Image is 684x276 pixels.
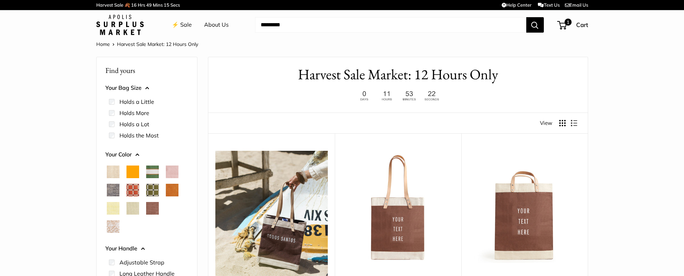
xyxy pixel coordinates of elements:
button: Orange [126,166,139,178]
label: Holds the Most [119,131,159,140]
h1: Harvest Sale Market: 12 Hours Only [219,64,577,85]
span: Mins [153,2,163,8]
button: Cognac [166,184,178,196]
label: Holds a Little [119,97,154,106]
span: Cart [576,21,588,28]
span: 49 [146,2,152,8]
button: Your Bag Size [105,83,188,93]
label: Holds a Lot [119,120,149,128]
button: Display products as list [571,120,577,126]
button: Blush [166,166,178,178]
span: View [540,118,552,128]
img: 12 hours only. Ends at 8pm [354,89,442,103]
a: About Us [204,20,229,30]
label: Adjustable Strap [119,258,164,267]
button: Search [526,17,544,33]
a: Text Us [538,2,559,8]
button: White Porcelain [107,220,119,233]
span: Harvest Sale Market: 12 Hours Only [117,41,198,47]
label: Holds More [119,109,149,117]
span: 15 [164,2,169,8]
button: Natural [107,166,119,178]
button: Taupe [166,202,178,215]
button: Chenille Window Brick [126,184,139,196]
a: Email Us [565,2,588,8]
button: Chenille Window Sage [146,184,159,196]
img: Market Bag in Mustang [468,151,581,263]
button: Display products as grid [559,120,566,126]
button: Your Color [105,149,188,160]
span: Hrs [138,2,145,8]
a: 1 Cart [558,19,588,31]
span: 1 [564,19,571,26]
a: Market Bag in MustangMarket Bag in Mustang [468,151,581,263]
a: ⚡️ Sale [172,20,192,30]
button: Daisy [107,202,119,215]
button: Mustang [146,202,159,215]
button: Mint Sorbet [126,202,139,215]
button: Court Green [146,166,159,178]
button: Your Handle [105,243,188,254]
nav: Breadcrumb [96,40,198,49]
button: Chambray [107,184,119,196]
span: 16 [131,2,137,8]
img: Apolis: Surplus Market [96,15,144,35]
span: Secs [170,2,180,8]
p: Find yours [105,63,188,77]
a: Home [96,41,110,47]
a: Help Center [502,2,532,8]
a: Market Tote in MustangMarket Tote in Mustang [342,151,454,263]
input: Search... [255,17,526,33]
img: Market Tote in Mustang [342,151,454,263]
